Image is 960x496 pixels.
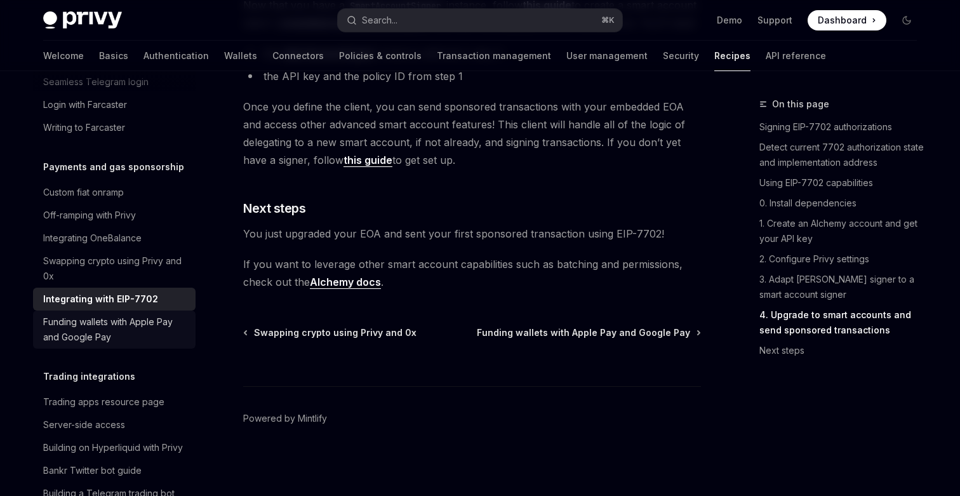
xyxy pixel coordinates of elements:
[243,67,701,85] li: the API key and the policy ID from step 1
[759,193,927,213] a: 0. Install dependencies
[714,41,750,71] a: Recipes
[33,93,196,116] a: Login with Farcaster
[759,340,927,361] a: Next steps
[43,159,184,175] h5: Payments and gas sponsorship
[759,173,927,193] a: Using EIP-7702 capabilities
[43,208,136,223] div: Off-ramping with Privy
[272,41,324,71] a: Connectors
[343,154,392,167] a: this guide
[243,225,701,243] span: You just upgraded your EOA and sent your first sponsored transaction using EIP-7702!
[717,14,742,27] a: Demo
[772,97,829,112] span: On this page
[43,11,122,29] img: dark logo
[244,326,417,339] a: Swapping crypto using Privy and 0x
[43,369,135,384] h5: Trading integrations
[759,249,927,269] a: 2. Configure Privy settings
[43,185,124,200] div: Custom fiat onramp
[33,311,196,349] a: Funding wallets with Apple Pay and Google Pay
[437,41,551,71] a: Transaction management
[243,199,305,217] span: Next steps
[362,13,397,28] div: Search...
[566,41,648,71] a: User management
[310,276,381,289] a: Alchemy docs
[759,305,927,340] a: 4. Upgrade to smart accounts and send sponsored transactions
[43,97,127,112] div: Login with Farcaster
[43,463,142,478] div: Bankr Twitter bot guide
[33,413,196,436] a: Server-side access
[243,98,701,169] span: Once you define the client, you can send sponsored transactions with your embedded EOA and access...
[477,326,690,339] span: Funding wallets with Apple Pay and Google Pay
[43,417,125,432] div: Server-side access
[757,14,792,27] a: Support
[43,292,158,307] div: Integrating with EIP-7702
[663,41,699,71] a: Security
[43,394,164,410] div: Trading apps resource page
[43,440,183,455] div: Building on Hyperliquid with Privy
[143,41,209,71] a: Authentication
[33,181,196,204] a: Custom fiat onramp
[43,231,142,246] div: Integrating OneBalance
[99,41,128,71] a: Basics
[43,120,125,135] div: Writing to Farcaster
[759,137,927,173] a: Detect current 7702 authorization state and implementation address
[243,412,327,425] a: Powered by Mintlify
[339,41,422,71] a: Policies & controls
[818,14,867,27] span: Dashboard
[33,288,196,311] a: Integrating with EIP-7702
[33,391,196,413] a: Trading apps resource page
[33,227,196,250] a: Integrating OneBalance
[43,314,188,345] div: Funding wallets with Apple Pay and Google Pay
[254,326,417,339] span: Swapping crypto using Privy and 0x
[477,326,700,339] a: Funding wallets with Apple Pay and Google Pay
[224,41,257,71] a: Wallets
[601,15,615,25] span: ⌘ K
[338,9,622,32] button: Search...⌘K
[33,204,196,227] a: Off-ramping with Privy
[897,10,917,30] button: Toggle dark mode
[33,116,196,139] a: Writing to Farcaster
[33,250,196,288] a: Swapping crypto using Privy and 0x
[759,117,927,137] a: Signing EIP-7702 authorizations
[766,41,826,71] a: API reference
[759,269,927,305] a: 3. Adapt [PERSON_NAME] signer to a smart account signer
[43,41,84,71] a: Welcome
[43,253,188,284] div: Swapping crypto using Privy and 0x
[33,436,196,459] a: Building on Hyperliquid with Privy
[808,10,886,30] a: Dashboard
[33,459,196,482] a: Bankr Twitter bot guide
[759,213,927,249] a: 1. Create an Alchemy account and get your API key
[243,255,701,291] span: If you want to leverage other smart account capabilities such as batching and permissions, check ...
